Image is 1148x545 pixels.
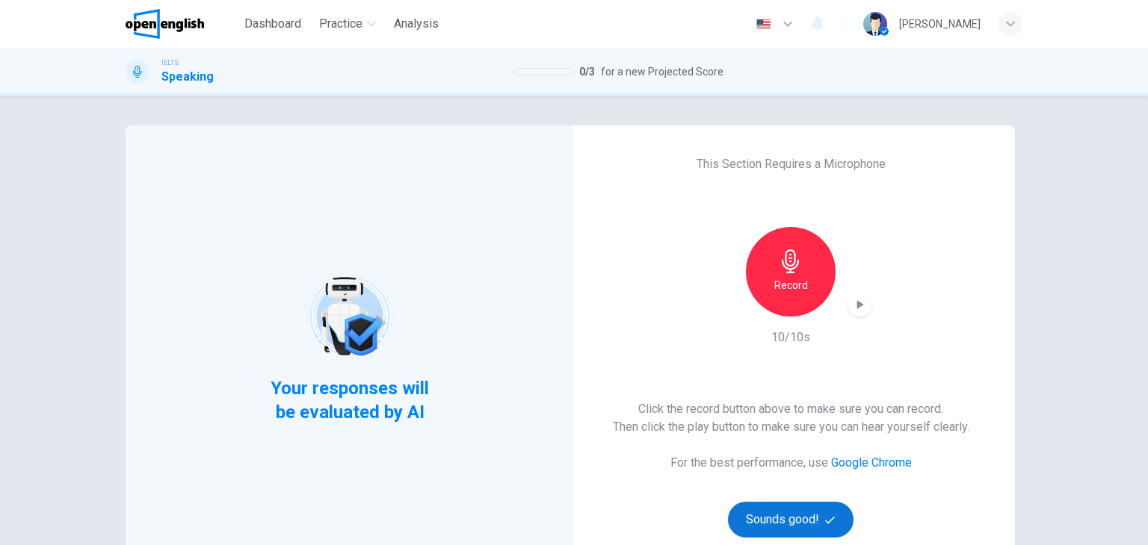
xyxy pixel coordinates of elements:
[601,63,723,81] span: for a new Projected Score
[746,227,836,317] button: Record
[126,9,204,39] img: OpenEnglish logo
[754,19,773,30] img: en
[238,10,307,37] button: Dashboard
[579,63,595,81] span: 0 / 3
[319,15,362,33] span: Practice
[259,376,441,424] span: Your responses will be evaluated by AI
[899,15,981,33] div: [PERSON_NAME]
[831,455,912,470] a: Google Chrome
[863,12,887,36] img: Profile picture
[302,269,397,364] img: robot icon
[161,68,214,86] h1: Speaking
[613,400,969,436] h6: Click the record button above to make sure you can record. Then click the play button to make sur...
[774,276,808,294] h6: Record
[161,57,179,68] span: IELTS
[388,10,445,37] button: Analysis
[771,328,810,346] h6: 10/10s
[728,502,854,538] button: Sounds good!
[394,15,439,33] span: Analysis
[126,9,238,39] a: OpenEnglish logo
[670,454,912,472] h6: For the best performance, use
[313,10,382,37] button: Practice
[244,15,301,33] span: Dashboard
[697,155,886,173] h6: This Section Requires a Microphone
